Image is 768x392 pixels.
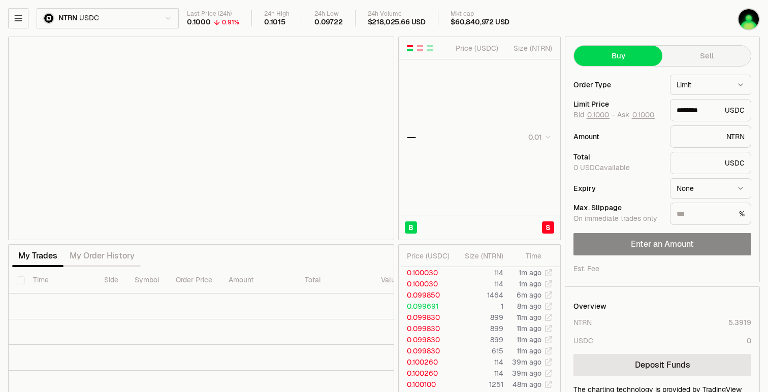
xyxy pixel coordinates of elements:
[728,317,751,328] div: 5.3919
[454,289,504,301] td: 1464
[17,276,25,284] button: Select all
[399,301,454,312] td: 0.099691
[747,336,751,346] div: 0
[573,185,662,192] div: Expiry
[546,222,551,233] span: S
[573,214,662,223] div: On immediate trades only
[454,312,504,323] td: 899
[573,111,615,120] span: Bid -
[399,345,454,356] td: 0.099830
[454,267,504,278] td: 114
[573,163,630,172] span: 0 USDC available
[368,18,426,27] div: $218,025.66 USD
[407,130,416,144] div: —
[451,18,509,27] div: $60,840,972 USD
[574,46,662,66] button: Buy
[454,379,504,390] td: 1251
[454,345,504,356] td: 615
[126,267,168,293] th: Symbol
[9,37,394,240] iframe: Financial Chart
[453,43,498,53] div: Price ( USDC )
[617,111,655,120] span: Ask
[517,346,541,355] time: 11m ago
[631,111,655,119] button: 0.1000
[399,334,454,345] td: 0.099830
[573,204,662,211] div: Max. Slippage
[512,369,541,378] time: 39m ago
[454,356,504,368] td: 114
[314,18,343,27] div: 0.09722
[586,111,610,119] button: 0.1000
[12,246,63,266] button: My Trades
[426,44,434,52] button: Show Buy Orders Only
[670,75,751,95] button: Limit
[407,251,453,261] div: Price ( USDC )
[670,203,751,225] div: %
[220,267,297,293] th: Amount
[517,302,541,311] time: 8m ago
[670,152,751,174] div: USDC
[187,10,239,18] div: Last Price (24h)
[314,10,343,18] div: 24h Low
[222,18,239,26] div: 0.91%
[408,222,413,233] span: B
[368,10,426,18] div: 24h Volume
[739,9,759,29] img: tia
[670,178,751,199] button: None
[573,317,592,328] div: NTRN
[399,323,454,334] td: 0.099830
[44,14,53,23] img: NTRN Logo
[96,267,126,293] th: Side
[573,354,751,376] a: Deposit Funds
[512,251,541,261] div: Time
[416,44,424,52] button: Show Sell Orders Only
[573,301,606,311] div: Overview
[573,133,662,140] div: Amount
[454,301,504,312] td: 1
[519,279,541,288] time: 1m ago
[399,289,454,301] td: 0.099850
[517,290,541,300] time: 6m ago
[670,125,751,148] div: NTRN
[399,312,454,323] td: 0.099830
[187,18,211,27] div: 0.1000
[573,101,662,108] div: Limit Price
[573,336,593,346] div: USDC
[519,268,541,277] time: 1m ago
[573,153,662,160] div: Total
[454,334,504,345] td: 899
[507,43,552,53] div: Size ( NTRN )
[25,267,96,293] th: Time
[662,46,751,66] button: Sell
[399,368,454,379] td: 0.100260
[573,264,599,274] div: Est. Fee
[264,10,290,18] div: 24h High
[517,335,541,344] time: 11m ago
[58,14,77,23] span: NTRN
[63,246,141,266] button: My Order History
[399,278,454,289] td: 0.100030
[454,323,504,334] td: 899
[513,380,541,389] time: 48m ago
[297,267,373,293] th: Total
[454,278,504,289] td: 114
[670,99,751,121] div: USDC
[451,10,509,18] div: Mkt cap
[517,313,541,322] time: 11m ago
[517,324,541,333] time: 11m ago
[573,81,662,88] div: Order Type
[79,14,99,23] span: USDC
[462,251,503,261] div: Size ( NTRN )
[512,357,541,367] time: 39m ago
[406,44,414,52] button: Show Buy and Sell Orders
[454,368,504,379] td: 114
[525,131,552,143] button: 0.01
[399,379,454,390] td: 0.100100
[168,267,220,293] th: Order Price
[399,356,454,368] td: 0.100260
[373,267,407,293] th: Value
[264,18,285,27] div: 0.1015
[399,267,454,278] td: 0.100030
